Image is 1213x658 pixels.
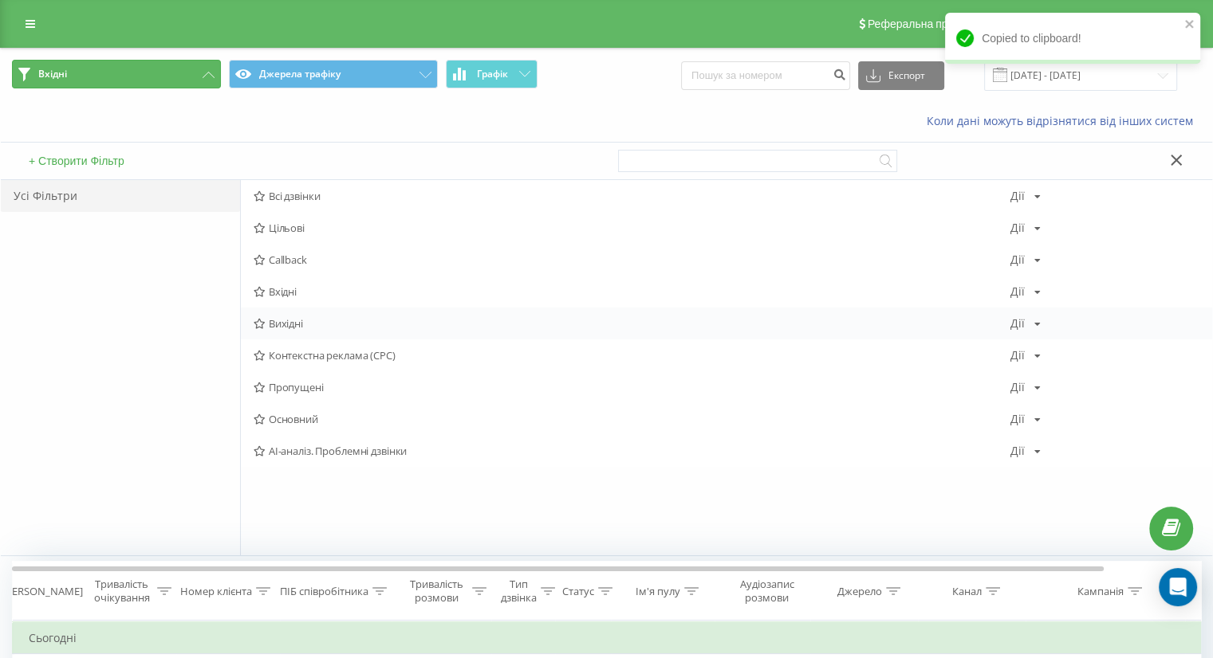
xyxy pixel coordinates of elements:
[1010,318,1025,329] div: Дії
[254,382,1010,393] span: Пропущені
[90,578,153,605] div: Тривалість очікування
[2,585,83,598] div: [PERSON_NAME]
[254,190,1010,202] span: Всі дзвінки
[1010,190,1025,202] div: Дії
[1010,254,1025,265] div: Дії
[280,585,368,598] div: ПІБ співробітника
[1010,445,1025,456] div: Дії
[858,61,944,90] button: Експорт
[229,60,438,88] button: Джерела трафіку
[1010,382,1025,393] div: Дії
[254,350,1010,361] span: Контекстна реклама (CPC)
[952,585,982,598] div: Канал
[477,69,508,80] span: Графік
[1184,18,1195,33] button: close
[1165,153,1188,170] button: Закрити
[1159,568,1197,606] div: Open Intercom Messenger
[446,60,538,88] button: Графік
[868,18,985,30] span: Реферальна програма
[927,113,1201,128] a: Коли дані можуть відрізнятися вiд інших систем
[254,286,1010,297] span: Вхідні
[1010,413,1025,425] div: Дії
[728,578,805,605] div: Аудіозапис розмови
[562,585,594,598] div: Статус
[636,585,680,598] div: Ім'я пулу
[837,585,882,598] div: Джерело
[24,154,129,168] button: + Створити Фільтр
[1010,350,1025,361] div: Дії
[681,61,850,90] input: Пошук за номером
[405,578,468,605] div: Тривалість розмови
[254,445,1010,456] span: AI-аналіз. Проблемні дзвінки
[38,68,67,80] span: Вхідні
[945,13,1200,64] div: Copied to clipboard!
[1010,286,1025,297] div: Дії
[254,254,1010,265] span: Callback
[180,585,252,598] div: Номер клієнта
[12,60,221,88] button: Вхідні
[254,413,1010,425] span: Основний
[501,578,537,605] div: Тип дзвінка
[1010,222,1025,233] div: Дії
[254,222,1010,233] span: Цільові
[254,318,1010,329] span: Вихідні
[1077,585,1124,598] div: Кампанія
[1,180,240,212] div: Усі Фільтри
